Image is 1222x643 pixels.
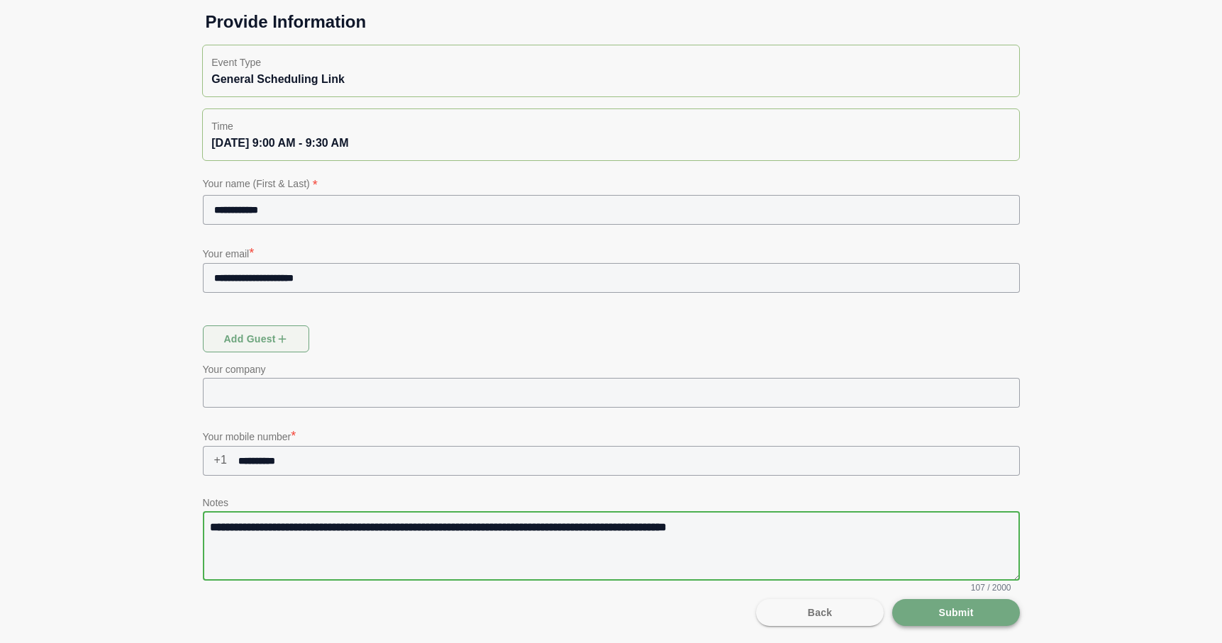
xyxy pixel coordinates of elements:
[756,599,884,626] button: Back
[203,361,1020,378] p: Your company
[223,325,289,352] span: Add guest
[211,135,1010,152] div: [DATE] 9:00 AM - 9:30 AM
[211,118,1010,135] p: Time
[203,494,1020,511] p: Notes
[203,446,228,474] span: +1
[203,325,309,352] button: Add guest
[203,175,1020,195] p: Your name (First & Last)
[938,599,973,626] span: Submit
[892,599,1020,626] button: Submit
[203,426,1020,446] p: Your mobile number
[807,599,833,626] span: Back
[971,582,1011,593] span: 107 / 2000
[203,243,1020,263] p: Your email
[211,71,1010,88] div: General Scheduling Link
[211,54,1010,71] p: Event Type
[194,11,1028,33] h1: Provide Information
